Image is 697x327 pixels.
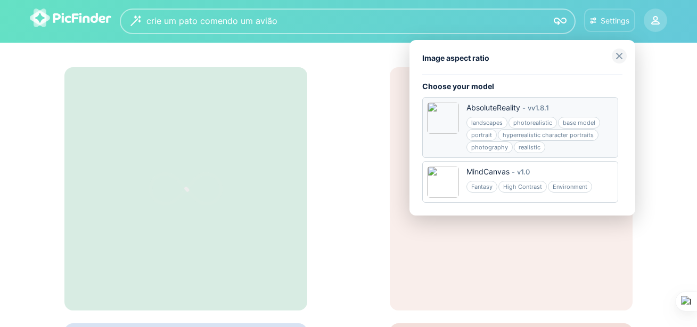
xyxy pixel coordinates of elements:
img: close-grey.svg [612,49,627,63]
img: 68361c9274fc8-1200x1509.jpg [427,102,459,134]
div: Fantasy [466,181,497,193]
div: Environment [548,181,592,193]
div: landscapes [466,117,507,129]
div: - [520,102,528,113]
div: Image aspect ratio [422,53,622,63]
div: High Contrast [498,181,547,193]
div: portrait [466,129,497,141]
div: hyperrealistic character portraits [498,129,598,141]
div: base model [558,117,600,129]
div: photorealistic [509,117,557,129]
div: realistic [514,141,545,153]
img: 6563a2d355b76-2048x2048.jpg [427,166,459,198]
div: v 1.0 [517,166,530,177]
div: photography [466,141,513,153]
div: - [510,166,517,177]
div: MindCanvas [466,166,510,177]
div: Choose your model [422,81,622,92]
div: AbsoluteReality [466,102,520,113]
div: v v1.8.1 [528,102,549,113]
